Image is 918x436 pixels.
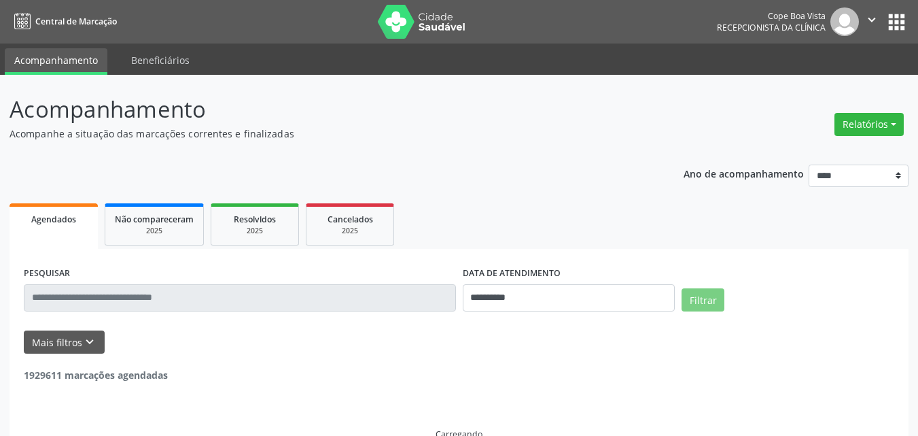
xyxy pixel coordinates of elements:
[122,48,199,72] a: Beneficiários
[717,10,826,22] div: Cope Boa Vista
[463,263,561,284] label: DATA DE ATENDIMENTO
[834,113,904,136] button: Relatórios
[864,12,879,27] i: 
[115,226,194,236] div: 2025
[24,263,70,284] label: PESQUISAR
[10,127,639,141] p: Acompanhe a situação das marcações correntes e finalizadas
[885,10,908,34] button: apps
[82,335,97,350] i: keyboard_arrow_down
[5,48,107,75] a: Acompanhamento
[31,214,76,225] span: Agendados
[717,22,826,33] span: Recepcionista da clínica
[10,93,639,127] p: Acompanhamento
[316,226,384,236] div: 2025
[10,10,117,33] a: Central de Marcação
[684,165,804,182] p: Ano de acompanhamento
[830,7,859,36] img: img
[221,226,289,236] div: 2025
[24,331,105,354] button: Mais filtroskeyboard_arrow_down
[35,16,117,27] span: Central de Marcação
[328,214,373,225] span: Cancelados
[24,369,168,382] strong: 1929611 marcações agendadas
[115,214,194,225] span: Não compareceram
[682,288,724,312] button: Filtrar
[234,214,276,225] span: Resolvidos
[859,7,885,36] button: 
